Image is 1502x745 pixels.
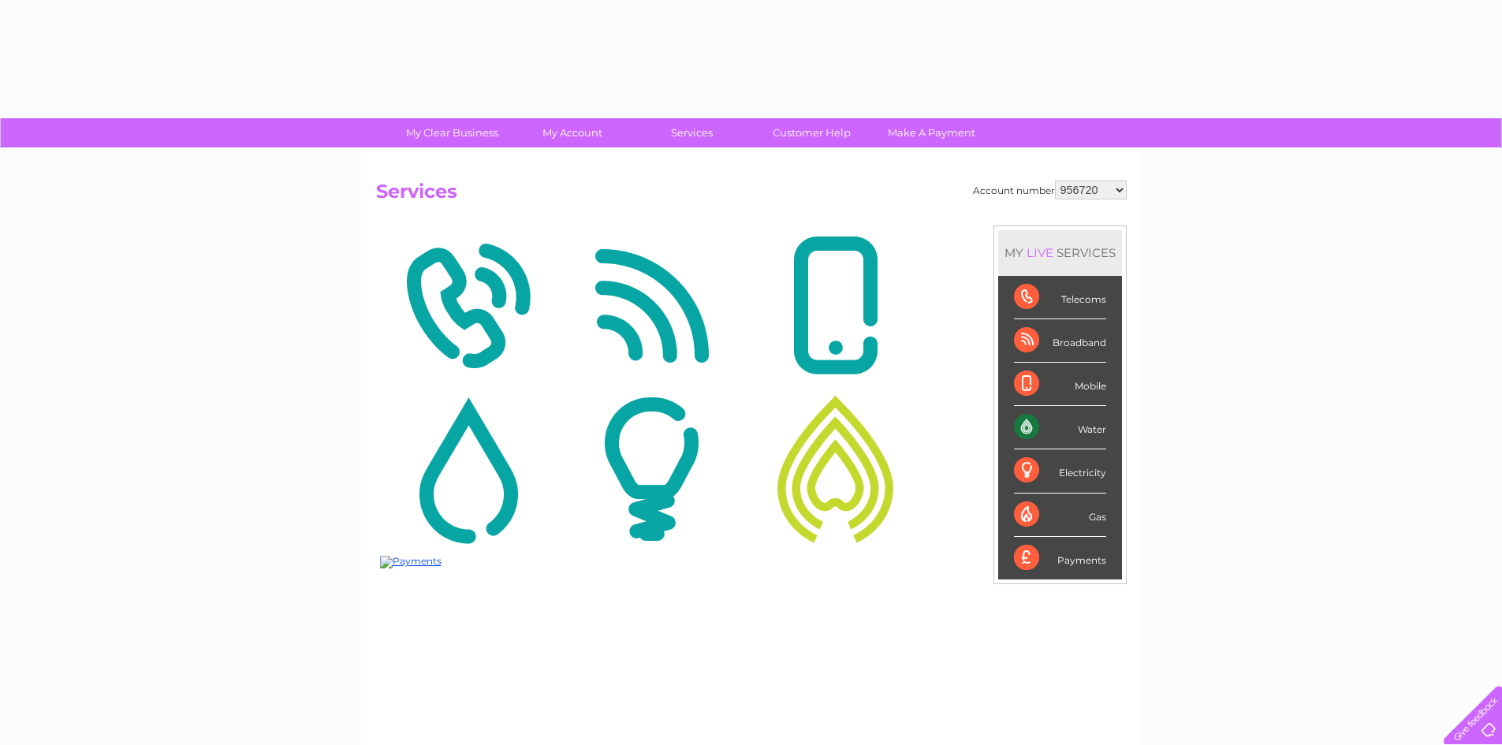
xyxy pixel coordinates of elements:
[627,118,757,147] a: Services
[564,393,740,546] img: Electricity
[507,118,637,147] a: My Account
[380,229,556,382] img: Telecoms
[747,393,923,546] img: Gas
[1014,537,1106,579] div: Payments
[1014,449,1106,493] div: Electricity
[1014,276,1106,319] div: Telecoms
[387,118,517,147] a: My Clear Business
[1014,319,1106,363] div: Broadband
[747,229,923,382] img: Mobile
[867,118,997,147] a: Make A Payment
[564,229,740,382] img: Broadband
[998,230,1122,275] div: MY SERVICES
[1023,245,1057,260] div: LIVE
[380,556,442,568] img: Payments
[380,393,556,546] img: Water
[376,181,1127,210] h2: Services
[1014,406,1106,449] div: Water
[973,181,1127,199] div: Account number
[1014,363,1106,406] div: Mobile
[747,118,877,147] a: Customer Help
[1014,494,1106,537] div: Gas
